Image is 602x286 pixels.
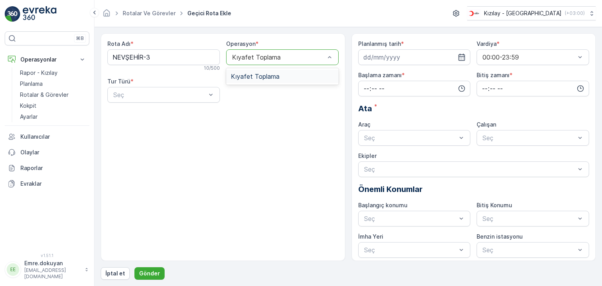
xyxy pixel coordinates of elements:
p: ( +03:00 ) [565,10,585,16]
label: Vardiya [477,40,497,47]
a: Kullanıcılar [5,129,89,145]
p: Seç [364,245,457,255]
div: EE [7,263,19,276]
label: İmha Yeri [358,233,383,240]
label: Araç [358,121,370,128]
a: Planlama [17,78,89,89]
label: Çalışan [477,121,496,128]
p: Evraklar [20,180,86,188]
p: Rotalar & Görevler [20,91,69,99]
label: Operasyon [226,40,256,47]
p: Gönder [139,270,160,277]
p: İptal et [105,270,125,277]
p: 10 / 500 [204,65,220,71]
p: Kokpit [20,102,36,110]
a: Evraklar [5,176,89,192]
input: dd/mm/yyyy [358,49,471,65]
label: Rota Adı [107,40,131,47]
p: Seç [482,245,575,255]
p: Planlama [20,80,43,88]
label: Bitiş Konumu [477,202,512,208]
a: Raporlar [5,160,89,176]
span: v 1.51.1 [5,253,89,258]
a: Rapor - Kızılay [17,67,89,78]
label: Benzin istasyonu [477,233,523,240]
p: Rapor - Kızılay [20,69,58,77]
a: Rotalar ve Görevler [123,10,176,16]
a: Olaylar [5,145,89,160]
p: Seç [113,90,206,100]
label: Planlanmış tarih [358,40,401,47]
a: Ayarlar [17,111,89,122]
a: Ana Sayfa [102,12,111,18]
label: Başlangıç konumu [358,202,408,208]
span: Geçici Rota Ekle [186,9,233,17]
p: Kızılay - [GEOGRAPHIC_DATA] [484,9,562,17]
button: İptal et [101,267,130,280]
label: Bitiş zamanı [477,72,510,78]
p: Seç [482,214,575,223]
p: Seç [364,214,457,223]
p: Seç [364,133,457,143]
span: Ata [358,103,372,114]
p: Kullanıcılar [20,133,86,141]
p: Önemli Konumlar [358,183,589,195]
span: Kıyafet Toplama [231,73,279,80]
label: Ekipler [358,152,377,159]
button: Kızılay - [GEOGRAPHIC_DATA](+03:00) [467,6,596,20]
img: k%C4%B1z%C4%B1lay_D5CCths_t1JZB0k.png [467,9,481,18]
p: Operasyonlar [20,56,74,63]
p: Seç [364,165,576,174]
img: logo_light-DOdMpM7g.png [23,6,56,22]
p: Seç [482,133,575,143]
p: [EMAIL_ADDRESS][DOMAIN_NAME] [24,267,81,280]
button: Operasyonlar [5,52,89,67]
button: Gönder [134,267,165,280]
img: logo [5,6,20,22]
label: Başlama zamanı [358,72,402,78]
p: Emre.dokuyan [24,259,81,267]
p: Olaylar [20,148,86,156]
a: Kokpit [17,100,89,111]
label: Tur Türü [107,78,131,85]
a: Rotalar & Görevler [17,89,89,100]
p: ⌘B [76,35,84,42]
p: Raporlar [20,164,86,172]
button: EEEmre.dokuyan[EMAIL_ADDRESS][DOMAIN_NAME] [5,259,89,280]
p: Ayarlar [20,113,38,121]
